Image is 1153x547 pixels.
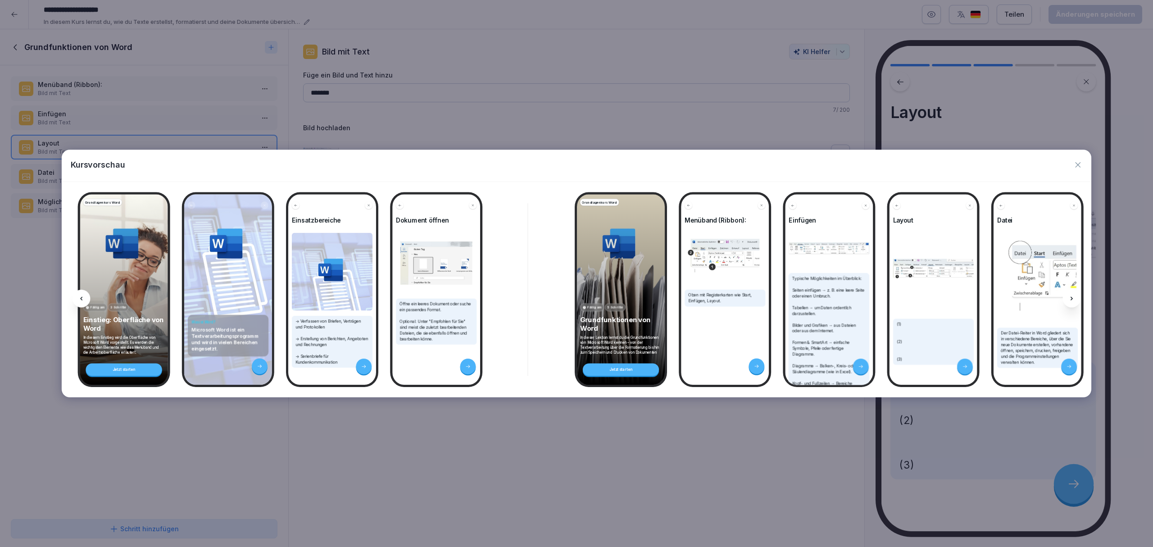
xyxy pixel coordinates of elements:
h4: Einsatzbereiche [292,217,372,224]
img: Bild und Text Vorschau [789,233,869,268]
h4: Was ist Word? [191,319,264,324]
p: Grundfunktionen von Word [580,315,662,333]
p: Microsoft Word ist ein Textverarbeitungsprogramm und wird in vielen Bereichen eingesetzt. [191,327,264,352]
p: Grundlagenkurs Word [582,200,617,205]
img: Bild und Text Vorschau [292,233,372,310]
p: Kursvorschau [71,159,125,171]
div: Jetzt starten [583,363,659,376]
p: Oben mit Registerkarten wie Start, Einfügen, Layout. [688,292,762,304]
p: In diesem Einstieg wird die Oberfläche von Microsoft Word vorgestellt. Es werden die wichtigsten ... [83,335,165,355]
p: Einstieg: Oberfläche von Word [83,315,165,333]
p: Fällig am [587,305,601,309]
div: Jetzt starten [86,363,162,376]
p: Fällig am [91,305,104,309]
h4: Menüband (Ribbon): [685,217,765,224]
img: Bild und Text Vorschau [893,233,974,314]
p: -> Verfassen von Briefen, Verträgen und Protokollen -> Erstellung von Berichten, Angeboten und Re... [295,318,369,365]
p: In dieser Lektion lernst du die Grundfunktionen von Microsoft Word kennen – von der Textverarbeit... [580,335,662,355]
img: Bild und Text Vorschau [685,233,765,284]
h4: Datei [997,217,1078,224]
h4: Layout [893,217,974,224]
p: 5 Schritte [607,305,623,309]
h4: Dokument öffnen [396,217,477,224]
p: Grundlagenkurs Word [85,200,120,205]
p: Typische Möglichkeiten im Überblick: Seiten einfügen → z. B. eine leere Seite oder einen Umbruch.... [792,275,866,432]
img: Bild und Text Vorschau [997,233,1078,323]
h4: Einfügen [789,217,869,224]
p: Öffne ein leeres Dokument oder suche ein passendes Format. Optional: Unter "Empfohlen für Sie" si... [399,301,473,342]
p: Der Datei-Reiter in Word gliedert sich in verschiedene Bereiche, über die Sie neue Dokumente erst... [1001,330,1074,365]
p: 3 Schritte [110,305,126,309]
img: Bild und Text Vorschau [396,233,477,293]
p: (1) (2) (3) [896,321,970,362]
